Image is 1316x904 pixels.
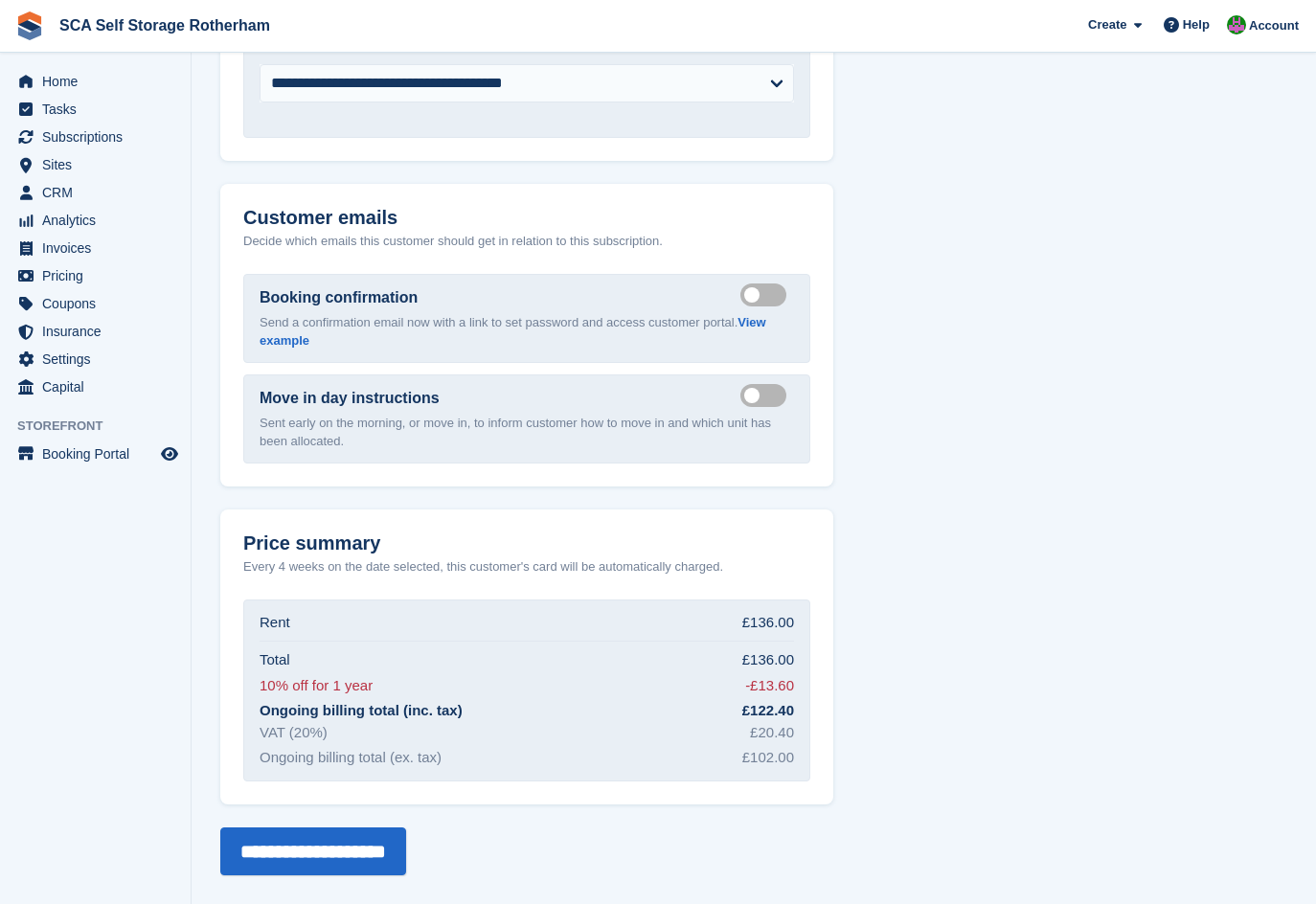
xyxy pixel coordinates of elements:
[42,68,157,95] span: Home
[52,10,278,41] a: SCA Self Storage Rotherham
[10,262,181,289] a: menu
[158,442,181,465] a: Preview store
[742,612,794,634] div: £136.00
[10,179,181,206] a: menu
[742,747,794,769] div: £102.00
[42,207,157,234] span: Analytics
[260,649,290,671] div: Total
[42,262,157,289] span: Pricing
[260,722,328,744] div: VAT (20%)
[243,232,810,251] p: Decide which emails this customer should get in relation to this subscription.
[260,414,794,451] p: Sent early on the morning, or move in, to inform customer how to move in and which unit has been ...
[260,675,373,697] div: 10% off for 1 year
[260,700,463,722] div: Ongoing billing total (inc. tax)
[42,441,157,467] span: Booking Portal
[42,318,157,345] span: Insurance
[1227,15,1246,34] img: Sarah Race
[10,124,181,150] a: menu
[243,532,810,554] h2: Price summary
[42,346,157,373] span: Settings
[10,96,181,123] a: menu
[42,96,157,123] span: Tasks
[42,373,157,400] span: Capital
[42,179,157,206] span: CRM
[42,151,157,178] span: Sites
[1088,15,1126,34] span: Create
[243,207,810,229] h2: Customer emails
[10,151,181,178] a: menu
[750,722,794,744] div: £20.40
[42,290,157,317] span: Coupons
[260,612,290,634] div: Rent
[1183,15,1210,34] span: Help
[10,207,181,234] a: menu
[260,286,418,309] label: Booking confirmation
[42,124,157,150] span: Subscriptions
[17,417,191,436] span: Storefront
[260,315,766,349] a: View example
[10,318,181,345] a: menu
[10,373,181,400] a: menu
[15,11,44,40] img: stora-icon-8386f47178a22dfd0bd8f6a31ec36ba5ce8667c1dd55bd0f319d3a0aa187defe.svg
[10,290,181,317] a: menu
[1249,16,1299,35] span: Account
[260,313,794,350] p: Send a confirmation email now with a link to set password and access customer portal.
[10,68,181,95] a: menu
[740,294,794,297] label: Send booking confirmation email
[260,387,440,410] label: Move in day instructions
[745,675,794,697] div: -£13.60
[740,395,794,397] label: Send move in day email
[42,235,157,261] span: Invoices
[10,346,181,373] a: menu
[10,235,181,261] a: menu
[260,747,442,769] div: Ongoing billing total (ex. tax)
[742,700,794,722] div: £122.40
[10,441,181,467] a: menu
[243,557,723,576] p: Every 4 weeks on the date selected, this customer's card will be automatically charged.
[742,649,794,671] div: £136.00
